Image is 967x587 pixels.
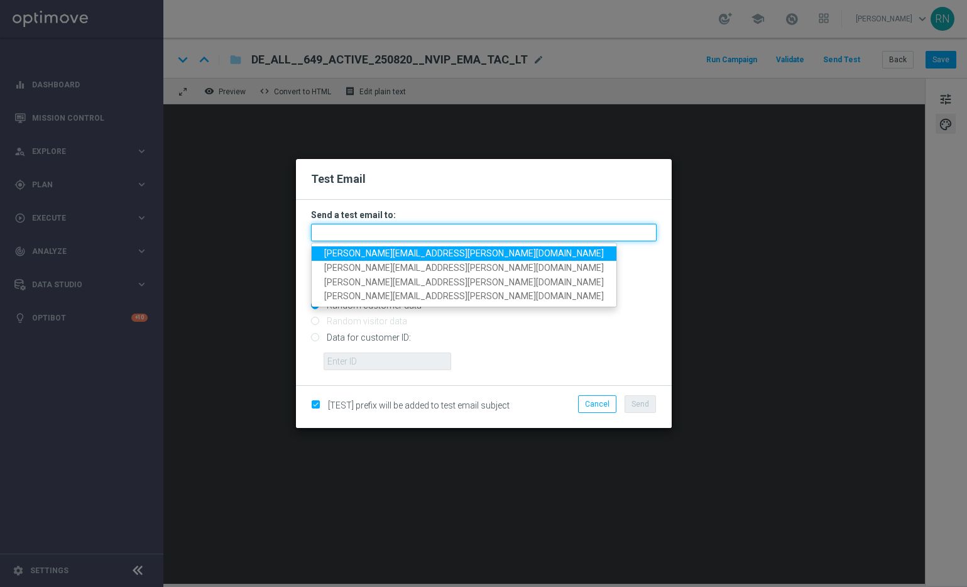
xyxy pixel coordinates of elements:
span: [PERSON_NAME][EMAIL_ADDRESS][PERSON_NAME][DOMAIN_NAME] [324,291,604,301]
span: [PERSON_NAME][EMAIL_ADDRESS][PERSON_NAME][DOMAIN_NAME] [324,248,604,258]
h2: Test Email [311,172,657,187]
a: [PERSON_NAME][EMAIL_ADDRESS][PERSON_NAME][DOMAIN_NAME] [312,275,616,289]
button: Cancel [578,395,616,413]
h3: Send a test email to: [311,209,657,221]
a: [PERSON_NAME][EMAIL_ADDRESS][PERSON_NAME][DOMAIN_NAME] [312,289,616,304]
span: Send [631,400,649,409]
a: [PERSON_NAME][EMAIL_ADDRESS][PERSON_NAME][DOMAIN_NAME] [312,246,616,261]
a: [PERSON_NAME][EMAIL_ADDRESS][PERSON_NAME][DOMAIN_NAME] [312,261,616,275]
span: [TEST] prefix will be added to test email subject [328,400,510,410]
input: Enter ID [324,353,451,370]
span: [PERSON_NAME][EMAIL_ADDRESS][PERSON_NAME][DOMAIN_NAME] [324,277,604,287]
span: [PERSON_NAME][EMAIL_ADDRESS][PERSON_NAME][DOMAIN_NAME] [324,263,604,273]
button: Send [625,395,656,413]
